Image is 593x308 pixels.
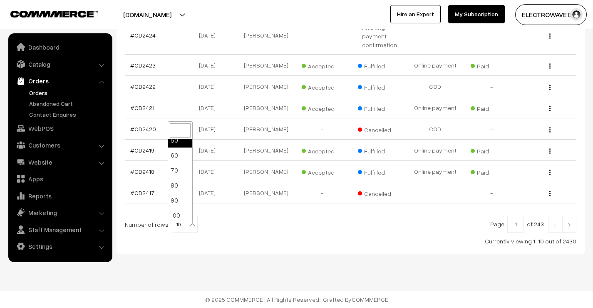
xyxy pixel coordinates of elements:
img: Menu [549,127,551,133]
td: [PERSON_NAME] [238,97,295,118]
td: [DATE] [181,182,238,203]
a: Customers [10,138,109,153]
td: - [294,16,351,55]
a: #OD2422 [130,83,156,90]
span: Fulfilled [358,81,399,92]
a: Marketing [10,205,109,220]
a: #OD2417 [130,189,154,196]
span: Paid [471,102,512,113]
td: [PERSON_NAME] [238,182,295,203]
td: - [464,118,520,140]
img: Menu [549,148,551,154]
img: user [570,8,583,21]
td: [DATE] [181,76,238,97]
td: [DATE] [181,118,238,140]
td: [PERSON_NAME] [238,16,295,55]
a: Catalog [10,57,109,72]
td: Online payment [407,97,464,118]
a: Orders [27,88,109,97]
span: Accepted [302,60,343,70]
li: 80 [168,178,192,193]
td: - [464,182,520,203]
a: Apps [10,171,109,186]
td: [PERSON_NAME] [238,140,295,161]
a: Settings [10,239,109,254]
span: Paid [471,166,512,177]
td: Online payment [407,161,464,182]
li: 100 [168,208,192,223]
li: 60 [168,148,192,163]
div: Currently viewing 1-10 out of 2430 [125,237,576,245]
img: Menu [549,191,551,196]
td: Online payment [407,140,464,161]
a: #OD2421 [130,104,154,111]
a: #OD2423 [130,62,156,69]
td: - [464,76,520,97]
a: Dashboard [10,40,109,55]
li: 70 [168,163,192,178]
a: My Subscription [448,5,505,23]
a: WebPOS [10,121,109,136]
td: [PERSON_NAME] [238,76,295,97]
img: Menu [549,106,551,111]
a: COMMMERCE [10,8,83,18]
a: #OD2419 [130,147,154,154]
span: Fulfilled [358,166,399,177]
td: Online payment [407,55,464,76]
td: [DATE] [181,16,238,55]
img: Menu [549,170,551,175]
span: Accepted [302,102,343,113]
span: Fulfilled [358,60,399,70]
td: COD [407,118,464,140]
a: #OD2424 [130,32,156,39]
a: Staff Management [10,222,109,237]
a: Abandoned Cart [27,99,109,108]
td: - [464,16,520,55]
img: Menu [549,33,551,39]
span: Fulfilled [358,102,399,113]
span: Paid [471,145,512,155]
button: ELECTROWAVE DE… [515,4,587,25]
li: 50 [168,133,192,148]
span: Cancelled [358,187,399,198]
a: COMMMERCE [352,296,388,303]
td: [DATE] [181,161,238,182]
a: Reports [10,188,109,203]
td: [PERSON_NAME] [238,118,295,140]
span: Awaiting payment confirmation [356,21,402,49]
td: COD [407,76,464,97]
li: 90 [168,193,192,208]
td: [PERSON_NAME] [238,55,295,76]
span: Accepted [302,145,343,155]
span: Accepted [302,166,343,177]
td: [DATE] [181,55,238,76]
span: 10 [173,216,197,233]
img: COMMMERCE [10,11,98,17]
button: [DOMAIN_NAME] [94,4,201,25]
a: Hire an Expert [390,5,441,23]
a: #OD2418 [130,168,154,175]
span: Paid [471,60,512,70]
a: Website [10,155,109,170]
span: Accepted [302,81,343,92]
span: of 243 [527,220,544,228]
img: Left [551,223,559,228]
a: Orders [10,73,109,88]
span: Number of rows [125,220,169,229]
a: #OD2420 [130,125,156,133]
img: Menu [549,85,551,90]
td: [DATE] [181,97,238,118]
span: 10 [173,216,198,233]
td: [DATE] [181,140,238,161]
img: Menu [549,63,551,69]
td: - [294,118,351,140]
span: Cancelled [358,123,399,134]
td: - [294,182,351,203]
span: Page [490,220,504,228]
span: Fulfilled [358,145,399,155]
img: Right [566,223,573,228]
td: [PERSON_NAME] [238,161,295,182]
a: Contact Enquires [27,110,109,119]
